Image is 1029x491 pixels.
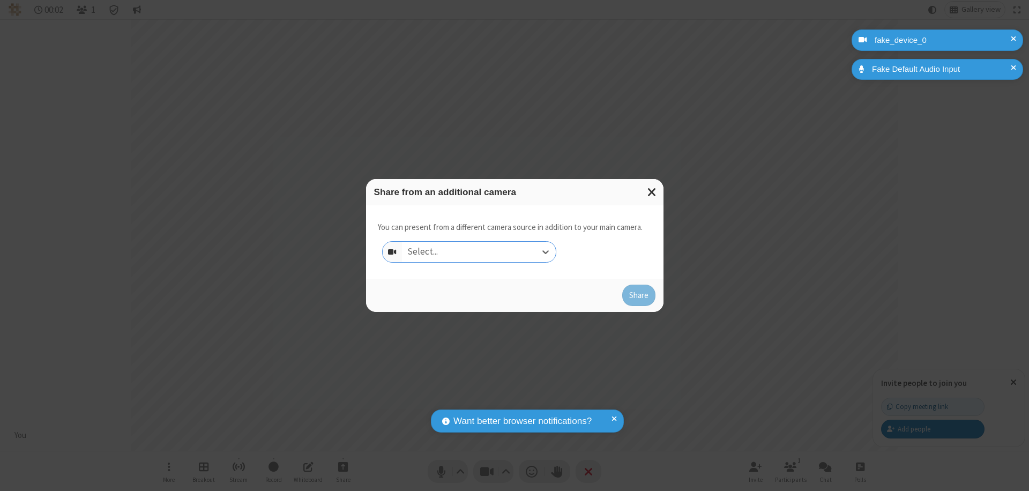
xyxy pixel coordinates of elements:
[622,285,655,306] button: Share
[378,221,643,234] p: You can present from a different camera source in addition to your main camera.
[374,187,655,197] h3: Share from an additional camera
[871,34,1015,47] div: fake_device_0
[868,63,1015,76] div: Fake Default Audio Input
[453,414,592,428] span: Want better browser notifications?
[641,179,663,205] button: Close modal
